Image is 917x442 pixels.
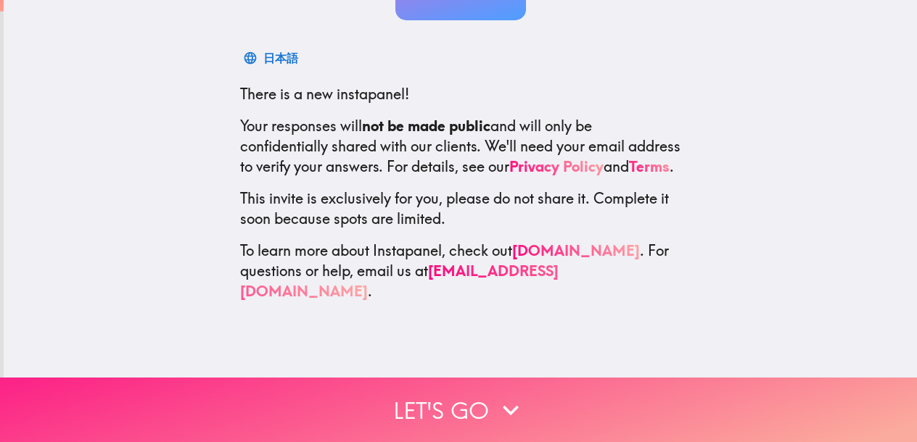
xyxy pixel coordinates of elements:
[240,43,304,72] button: 日本語
[509,157,604,175] a: Privacy Policy
[263,48,298,68] div: 日本語
[512,241,640,259] a: [DOMAIN_NAME]
[629,157,670,175] a: Terms
[240,241,681,301] p: To learn more about Instapanel, check out . For questions or help, email us at .
[240,188,681,229] p: This invite is exclusively for you, please do not share it. Complete it soon because spots are li...
[240,85,409,103] span: There is a new instapanel!
[362,117,490,135] b: not be made public
[240,262,559,300] a: [EMAIL_ADDRESS][DOMAIN_NAME]
[240,116,681,177] p: Your responses will and will only be confidentially shared with our clients. We'll need your emai...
